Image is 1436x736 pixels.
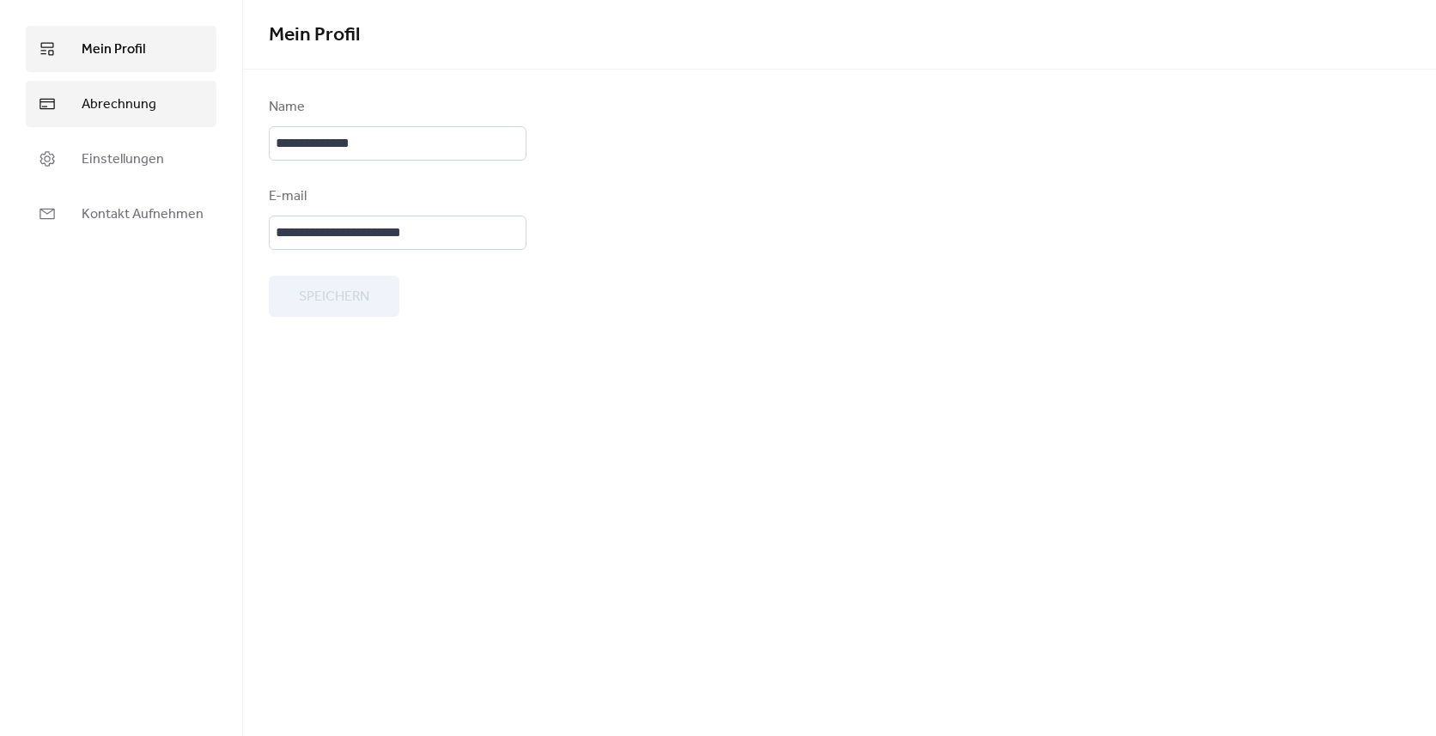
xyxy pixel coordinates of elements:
div: E-mail [269,186,523,207]
span: Abrechnung [82,94,156,115]
span: Mein Profil [269,16,360,54]
a: Mein Profil [26,26,216,72]
span: Kontakt Aufnehmen [82,204,204,225]
a: Einstellungen [26,136,216,182]
a: Abrechnung [26,81,216,127]
a: Kontakt Aufnehmen [26,191,216,237]
div: Name [269,97,523,118]
span: Einstellungen [82,149,164,170]
span: Mein Profil [82,40,145,60]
